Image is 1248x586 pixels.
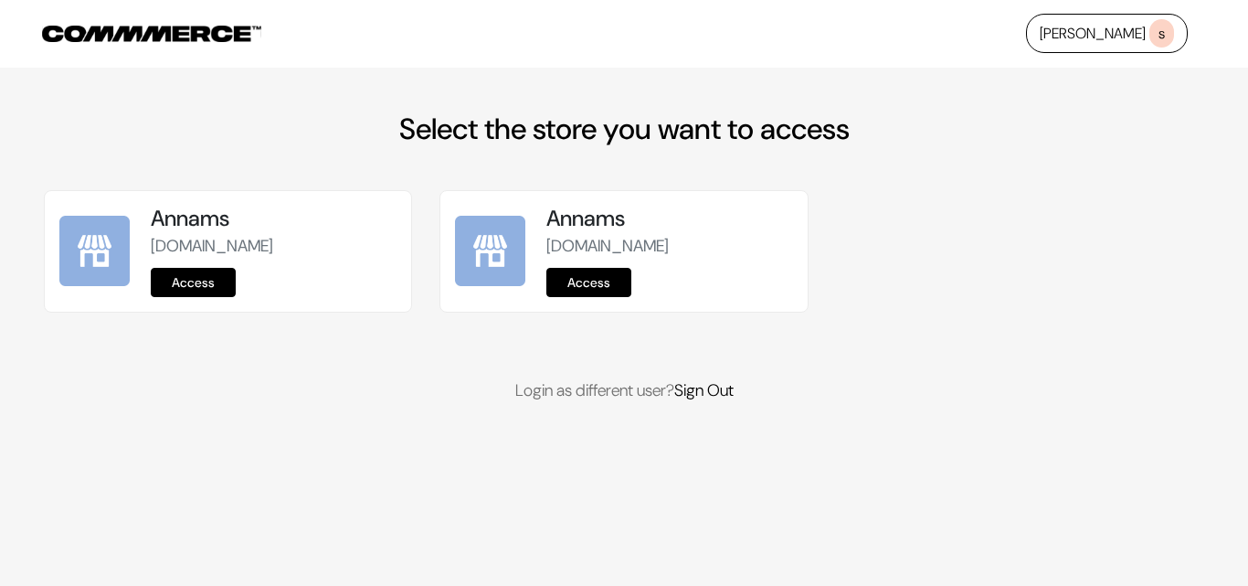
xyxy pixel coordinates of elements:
[151,234,397,259] p: [DOMAIN_NAME]
[546,206,792,232] h5: Annams
[1026,14,1188,53] a: [PERSON_NAME]s
[455,216,525,286] img: Annams
[42,26,261,42] img: COMMMERCE
[546,268,631,297] a: Access
[44,112,1204,146] h2: Select the store you want to access
[674,379,734,401] a: Sign Out
[1149,19,1174,48] span: s
[151,206,397,232] h5: Annams
[151,268,236,297] a: Access
[44,378,1204,403] p: Login as different user?
[546,234,792,259] p: [DOMAIN_NAME]
[59,216,130,286] img: Annams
